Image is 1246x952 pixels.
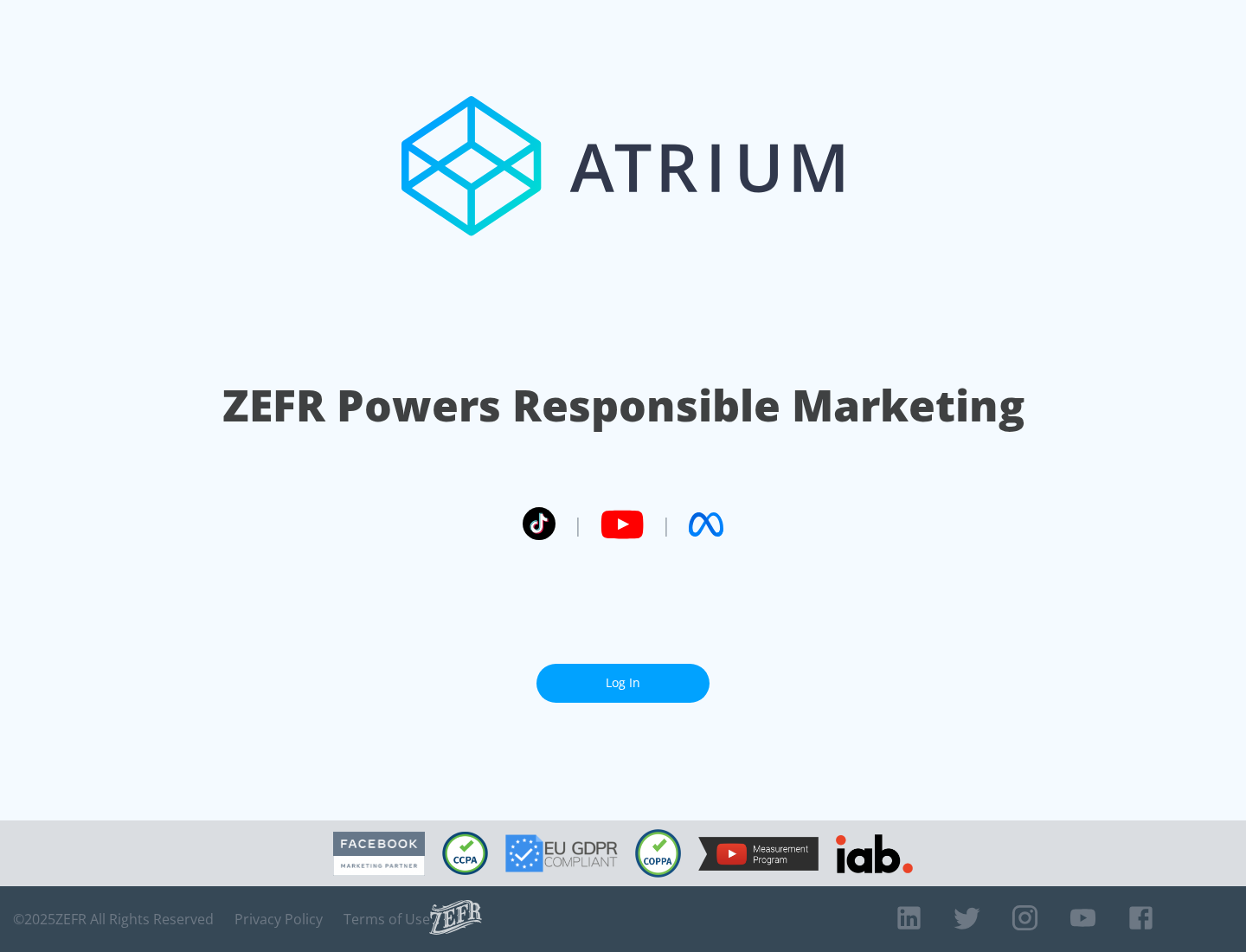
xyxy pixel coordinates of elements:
span: | [661,511,671,537]
a: Terms of Use [344,910,430,928]
img: IAB [836,834,913,873]
img: YouTube Measurement Program [698,837,819,871]
img: GDPR Compliant [505,834,618,872]
img: CCPA Compliant [442,832,488,875]
h1: ZEFR Powers Responsible Marketing [222,376,1024,435]
img: Facebook Marketing Partner [333,832,425,876]
span: | [573,511,583,537]
a: Privacy Policy [234,910,323,928]
span: © 2025 ZEFR All Rights Reserved [13,910,214,928]
img: COPPA Compliant [635,829,681,878]
a: Log In [536,664,710,703]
